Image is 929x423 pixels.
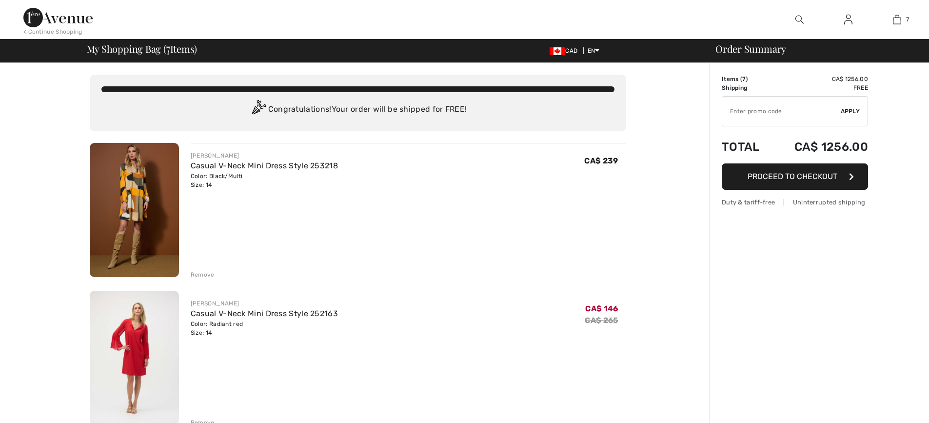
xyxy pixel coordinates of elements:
[191,309,338,318] a: Casual V-Neck Mini Dress Style 252163
[722,130,771,163] td: Total
[90,143,179,277] img: Casual V-Neck Mini Dress Style 253218
[166,41,170,54] span: 7
[585,316,618,325] s: CA$ 265
[771,75,868,83] td: CA$ 1256.00
[722,198,868,207] div: Duty & tariff-free | Uninterrupted shipping
[87,44,198,54] span: My Shopping Bag ( Items)
[249,100,268,120] img: Congratulation2.svg
[191,320,338,337] div: Color: Radiant red Size: 14
[550,47,565,55] img: Canadian Dollar
[101,100,614,120] div: Congratulations! Your order will be shipped for FREE!
[906,15,909,24] span: 7
[191,161,338,170] a: Casual V-Neck Mini Dress Style 253218
[588,47,600,54] span: EN
[795,14,804,25] img: search the website
[191,151,338,160] div: [PERSON_NAME]
[23,8,93,27] img: 1ère Avenue
[844,14,852,25] img: My Info
[748,172,837,181] span: Proceed to Checkout
[191,172,338,189] div: Color: Black/Multi Size: 14
[191,299,338,308] div: [PERSON_NAME]
[841,107,860,116] span: Apply
[893,14,901,25] img: My Bag
[584,156,618,165] span: CA$ 239
[742,76,746,82] span: 7
[722,83,771,92] td: Shipping
[704,44,923,54] div: Order Summary
[550,47,581,54] span: CAD
[836,14,860,26] a: Sign In
[771,83,868,92] td: Free
[722,75,771,83] td: Items ( )
[722,97,841,126] input: Promo code
[771,130,868,163] td: CA$ 1256.00
[23,27,82,36] div: < Continue Shopping
[585,304,618,313] span: CA$ 146
[191,270,215,279] div: Remove
[722,163,868,190] button: Proceed to Checkout
[873,14,921,25] a: 7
